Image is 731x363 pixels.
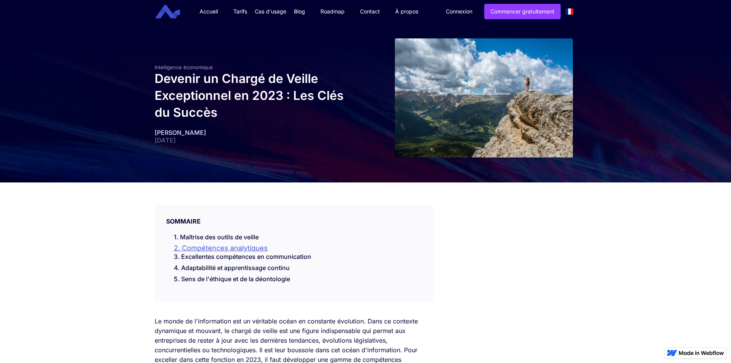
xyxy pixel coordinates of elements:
img: Made in Webflow [679,351,724,355]
a: 4. Adaptabilité et apprentissage continu [174,264,290,272]
div: SOMMAIRE [155,206,434,225]
a: Commencer gratuitement [484,4,561,19]
a: 1. Maîtrise des outils de veille [174,233,259,241]
div: [DATE] [155,136,362,144]
div: Intelligence économique [155,64,362,70]
h1: Devenir un Chargé de Veille Exceptionnel en 2023 : Les Clés du Succès [155,70,362,121]
a: Connexion [440,4,478,19]
div: [PERSON_NAME] [155,129,362,136]
a: 3. Excellentes compétences en communication [174,253,311,260]
a: 2. Compétences analytiques [174,244,268,252]
a: home [161,5,186,19]
a: 5. Sens de l'éthique et de la déontologie [174,275,290,283]
div: Cas d'usage [255,8,286,15]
